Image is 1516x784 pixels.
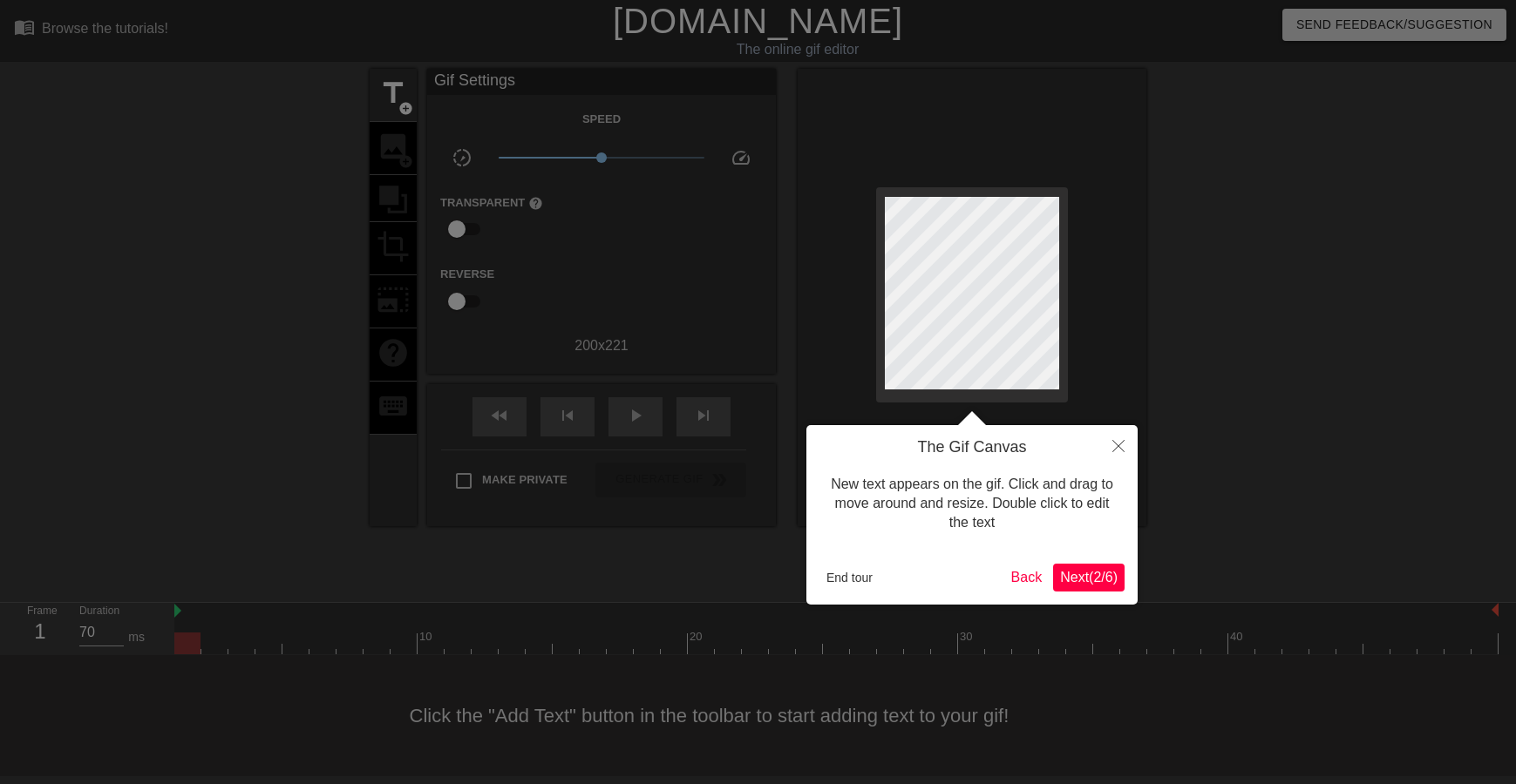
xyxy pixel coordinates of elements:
[1053,564,1125,591] button: Next
[1099,425,1138,465] button: Close
[1004,564,1050,591] button: Back
[819,438,1125,457] h4: The Gif Canvas
[1060,570,1118,585] span: Next ( 2 / 6 )
[819,564,880,591] button: End tour
[819,457,1125,551] div: New text appears on the gif. Click and drag to move around and resize. Double click to edit the text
